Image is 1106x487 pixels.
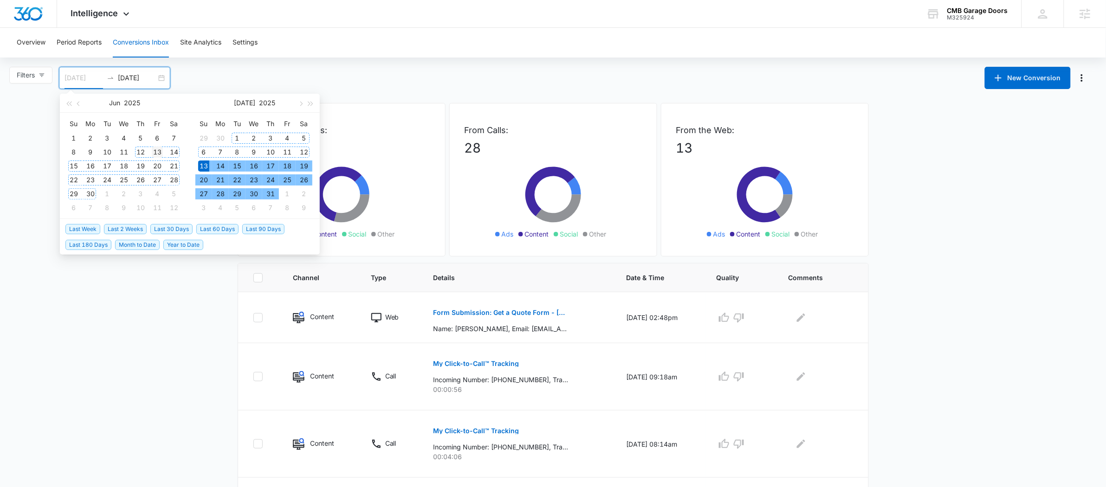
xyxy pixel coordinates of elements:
div: 24 [102,174,113,186]
td: 2025-07-11 [279,145,296,159]
td: 2025-06-12 [132,145,149,159]
div: 20 [198,174,209,186]
td: 2025-07-22 [229,173,246,187]
div: 17 [265,160,276,172]
td: 2025-06-17 [99,159,116,173]
span: Year to Date [163,240,203,250]
span: Last 180 Days [65,240,111,250]
button: Site Analytics [180,28,221,58]
div: 1 [282,188,293,199]
div: account name [947,7,1008,14]
div: 16 [248,160,259,172]
button: 2025 [259,94,276,112]
div: 7 [85,202,96,213]
p: From the Web: [676,124,854,136]
th: Su [65,116,82,131]
p: My Click-to-Call™ Tracking [433,360,519,367]
div: 23 [85,174,96,186]
div: 1 [232,133,243,144]
div: 10 [135,202,146,213]
div: 16 [85,160,96,172]
div: 22 [68,174,79,186]
td: 2025-07-08 [99,201,116,215]
div: 8 [282,202,293,213]
td: 2025-06-26 [132,173,149,187]
td: 2025-08-09 [296,201,312,215]
p: 00:00:56 [433,384,604,394]
td: 2025-07-30 [246,187,262,201]
p: 13 [676,138,854,158]
div: 6 [248,202,259,213]
p: Content [310,438,334,448]
span: Channel [293,273,335,282]
div: 2 [85,133,96,144]
p: From Calls: [465,124,642,136]
div: 4 [282,133,293,144]
span: Filters [17,70,35,80]
th: Su [195,116,212,131]
div: 7 [215,147,226,158]
td: 2025-07-31 [262,187,279,201]
td: 2025-08-07 [262,201,279,215]
div: 11 [282,147,293,158]
td: 2025-07-11 [149,201,166,215]
td: 2025-06-24 [99,173,116,187]
td: 2025-07-16 [246,159,262,173]
button: Jun [110,94,121,112]
td: 2025-08-08 [279,201,296,215]
div: 5 [298,133,310,144]
td: [DATE] 09:18am [615,343,705,410]
div: 22 [232,174,243,186]
div: 19 [298,160,310,172]
span: Quality [717,273,752,282]
td: 2025-07-07 [82,201,99,215]
th: Sa [166,116,182,131]
p: Call [385,371,396,381]
td: 2025-07-03 [262,131,279,145]
td: 2025-07-28 [212,187,229,201]
span: Last 2 Weeks [104,224,147,234]
span: Type [371,273,398,282]
td: 2025-07-04 [279,131,296,145]
td: 2025-07-02 [246,131,262,145]
span: Social [772,229,790,239]
p: 28 [465,138,642,158]
div: 25 [118,174,129,186]
th: Mo [82,116,99,131]
td: 2025-06-16 [82,159,99,173]
p: Web [385,312,399,322]
span: to [107,74,114,82]
div: 12 [168,202,180,213]
button: My Click-to-Call™ Tracking [433,352,519,375]
td: 2025-06-20 [149,159,166,173]
td: 2025-06-11 [116,145,132,159]
td: 2025-07-13 [195,159,212,173]
td: 2025-07-21 [212,173,229,187]
td: 2025-06-18 [116,159,132,173]
button: Edit Comments [794,310,808,325]
td: 2025-06-25 [116,173,132,187]
span: Content [737,229,761,239]
div: 5 [168,188,180,199]
div: 19 [135,160,146,172]
input: End date [118,73,156,83]
td: 2025-07-17 [262,159,279,173]
span: Other [801,229,818,239]
span: Other [589,229,607,239]
span: Details [433,273,590,282]
td: 2025-07-12 [166,201,182,215]
div: 11 [118,147,129,158]
td: 2025-06-19 [132,159,149,173]
p: 41 [253,138,430,158]
span: Social [349,229,367,239]
button: Period Reports [57,28,102,58]
div: 27 [198,188,209,199]
td: [DATE] 02:48pm [615,292,705,343]
div: 14 [215,160,226,172]
th: Tu [99,116,116,131]
div: 21 [168,160,180,172]
div: 6 [198,147,209,158]
span: Last 30 Days [150,224,193,234]
td: 2025-06-04 [116,131,132,145]
div: 3 [135,188,146,199]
